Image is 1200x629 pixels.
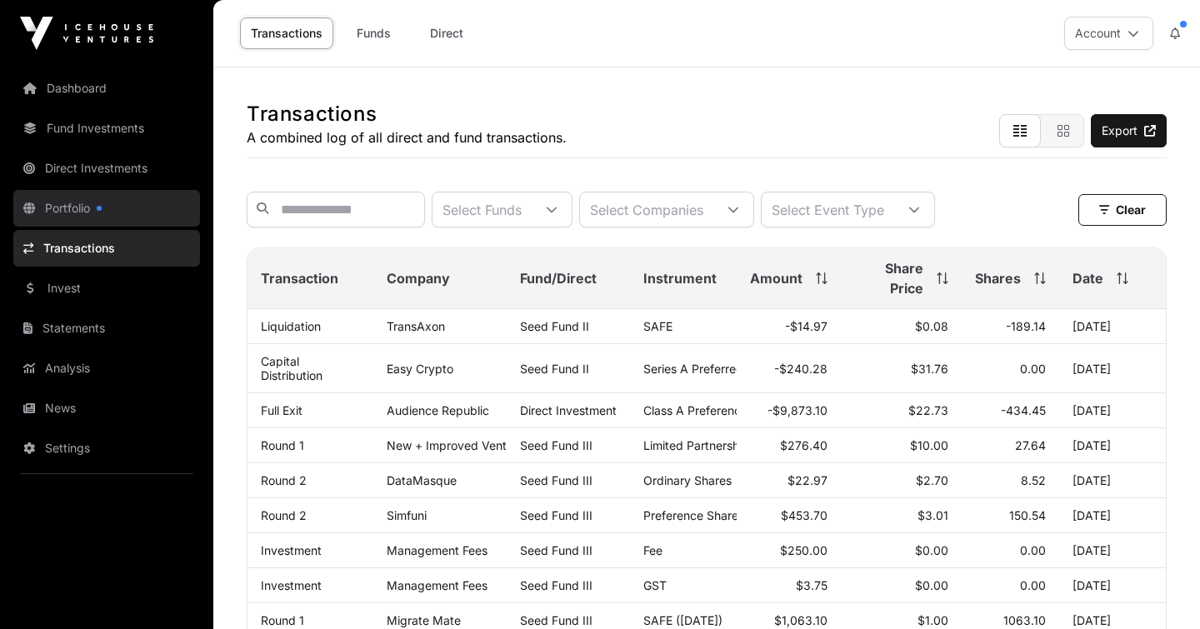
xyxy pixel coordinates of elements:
[910,438,948,452] span: $10.00
[13,230,200,267] a: Transactions
[261,508,307,522] a: Round 2
[737,463,841,498] td: $22.97
[911,362,948,376] span: $31.76
[1059,344,1166,393] td: [DATE]
[1059,533,1166,568] td: [DATE]
[13,350,200,387] a: Analysis
[247,127,567,147] p: A combined log of all direct and fund transactions.
[387,438,530,452] a: New + Improved Ventures
[13,390,200,427] a: News
[737,344,841,393] td: -$240.28
[520,473,592,487] a: Seed Fund III
[520,613,592,627] a: Seed Fund III
[520,578,592,592] a: Seed Fund III
[975,268,1021,288] span: Shares
[1020,543,1046,557] span: 0.00
[643,473,732,487] span: Ordinary Shares
[13,270,200,307] a: Invest
[387,319,445,333] a: TransAxon
[1015,438,1046,452] span: 27.64
[915,543,948,557] span: $0.00
[261,578,322,592] a: Investment
[261,354,322,382] a: Capital Distribution
[340,17,407,49] a: Funds
[643,543,662,557] span: Fee
[387,268,450,288] span: Company
[1006,319,1046,333] span: -189.14
[1020,578,1046,592] span: 0.00
[1059,498,1166,533] td: [DATE]
[1059,393,1166,428] td: [DATE]
[387,543,493,557] p: Management Fees
[13,110,200,147] a: Fund Investments
[737,309,841,344] td: -$14.97
[915,319,948,333] span: $0.08
[387,403,489,417] a: Audience Republic
[261,319,321,333] a: Liquidation
[1059,568,1166,603] td: [DATE]
[387,508,427,522] a: Simfuni
[643,438,780,452] span: Limited Partnership Units
[261,438,304,452] a: Round 1
[261,473,307,487] a: Round 2
[520,508,592,522] a: Seed Fund III
[1003,613,1046,627] span: 1063.10
[915,578,948,592] span: $0.00
[247,101,567,127] h1: Transactions
[580,192,713,227] div: Select Companies
[520,319,589,333] a: Seed Fund II
[643,403,788,417] span: Class A Preference Shares
[737,533,841,568] td: $250.00
[917,508,948,522] span: $3.01
[917,613,948,627] span: $1.00
[387,578,493,592] p: Management Fees
[1078,194,1167,226] button: Clear
[1021,473,1046,487] span: 8.52
[520,438,592,452] a: Seed Fund III
[432,192,532,227] div: Select Funds
[762,192,894,227] div: Select Event Type
[261,543,322,557] a: Investment
[13,310,200,347] a: Statements
[1020,362,1046,376] span: 0.00
[261,268,338,288] span: Transaction
[520,543,592,557] a: Seed Fund III
[1059,428,1166,463] td: [DATE]
[643,319,672,333] span: SAFE
[13,190,200,227] a: Portfolio
[20,17,153,50] img: Icehouse Ventures Logo
[1001,403,1046,417] span: -434.45
[1059,309,1166,344] td: [DATE]
[1059,463,1166,498] td: [DATE]
[643,578,667,592] span: GST
[643,268,717,288] span: Instrument
[908,403,948,417] span: $22.73
[916,473,948,487] span: $2.70
[1009,508,1046,522] span: 150.54
[520,362,589,376] a: Seed Fund II
[413,17,480,49] a: Direct
[737,568,841,603] td: $3.75
[13,70,200,107] a: Dashboard
[1072,268,1103,288] span: Date
[737,393,841,428] td: -$9,873.10
[261,613,304,627] a: Round 1
[520,403,617,417] span: Direct Investment
[1064,17,1153,50] button: Account
[1091,114,1167,147] a: Export
[240,17,333,49] a: Transactions
[643,613,722,627] span: SAFE ([DATE])
[13,150,200,187] a: Direct Investments
[750,268,802,288] span: Amount
[737,498,841,533] td: $453.70
[261,403,302,417] a: Full Exit
[737,428,841,463] td: $276.40
[854,258,923,298] span: Share Price
[13,430,200,467] a: Settings
[1117,549,1200,629] iframe: Chat Widget
[387,473,457,487] a: DataMasque
[520,268,597,288] span: Fund/Direct
[643,508,744,522] span: Preference Shares
[387,613,461,627] a: Migrate Mate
